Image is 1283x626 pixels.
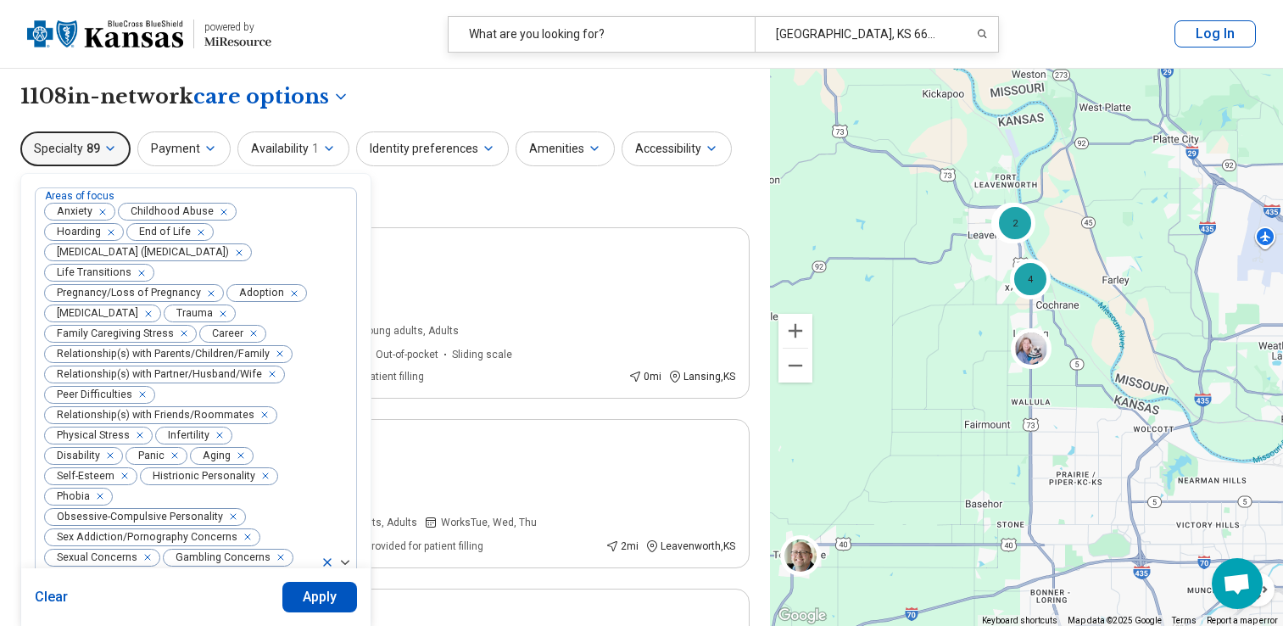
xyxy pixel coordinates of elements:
[45,550,142,566] span: Sexual Concerns
[126,448,170,464] span: Panic
[516,131,615,166] button: Amenities
[605,539,639,554] div: 2 mi
[1207,616,1278,625] a: Report a map error
[45,326,179,342] span: Family Caregiving Stress
[86,294,735,315] p: Your wellness journey begins here
[204,20,271,35] div: powered by
[628,369,661,384] div: 0 mi
[1174,20,1256,48] button: Log In
[45,305,143,321] span: [MEDICAL_DATA]
[86,140,100,158] span: 89
[141,468,260,484] span: Histrionic Personality
[45,285,206,301] span: Pregnancy/Loss of Pregnancy
[376,347,438,362] span: Out-of-pocket
[356,131,509,166] button: Identity preferences
[45,224,106,240] span: Hoarding
[645,539,735,554] div: Leavenworth , KS
[778,314,812,348] button: Zoom in
[1212,558,1263,609] div: Open chat
[45,489,95,505] span: Phobia
[1010,259,1051,299] div: 4
[1172,616,1197,625] a: Terms (opens in new tab)
[45,190,118,202] label: Areas of focus
[164,550,276,566] span: Gambling Concerns
[119,204,219,220] span: Childhood Abuse
[778,349,812,383] button: Zoom out
[45,428,135,444] span: Physical Stress
[995,203,1035,243] div: 2
[1068,616,1162,625] span: Map data ©2025 Google
[27,14,183,54] img: Blue Cross Blue Shield Kansas
[20,82,349,111] h1: 1108 in-network
[622,131,732,166] button: Accessibility
[227,285,289,301] span: Adoption
[193,82,329,111] span: care options
[20,131,131,166] button: Specialty89
[45,448,105,464] span: Disability
[45,366,267,383] span: Relationship(s) with Partner/Husband/Wife
[755,17,959,52] div: [GEOGRAPHIC_DATA], KS 66043, [GEOGRAPHIC_DATA]
[452,347,512,362] span: Sliding scale
[35,582,69,612] button: Clear
[45,509,228,525] span: Obsessive-Compulsive Personality
[45,204,98,220] span: Anxiety
[441,515,537,530] span: Works Tue, Wed, Thu
[45,265,137,281] span: Life Transitions
[200,326,248,342] span: Career
[193,82,349,111] button: Care options
[191,448,236,464] span: Aging
[86,486,735,506] p: Multi-Specialty Group Practice
[45,346,275,362] span: Relationship(s) with Parents/Children/Family
[156,428,215,444] span: Infertility
[45,529,243,545] span: Sex Addiction/Pornography Concerns
[27,14,271,54] a: Blue Cross Blue Shield Kansaspowered by
[45,244,234,260] span: [MEDICAL_DATA] ([MEDICAL_DATA])
[449,17,756,52] div: What are you looking for?
[45,387,137,403] span: Peer Difficulties
[291,539,483,554] span: Documentation provided for patient filling
[237,131,349,166] button: Availability1
[137,131,231,166] button: Payment
[312,140,319,158] span: 1
[668,369,735,384] div: Lansing , KS
[127,224,196,240] span: End of Life
[165,305,218,321] span: Trauma
[282,582,358,612] button: Apply
[45,407,259,423] span: Relationship(s) with Friends/Roommates
[45,468,120,484] span: Self-Esteem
